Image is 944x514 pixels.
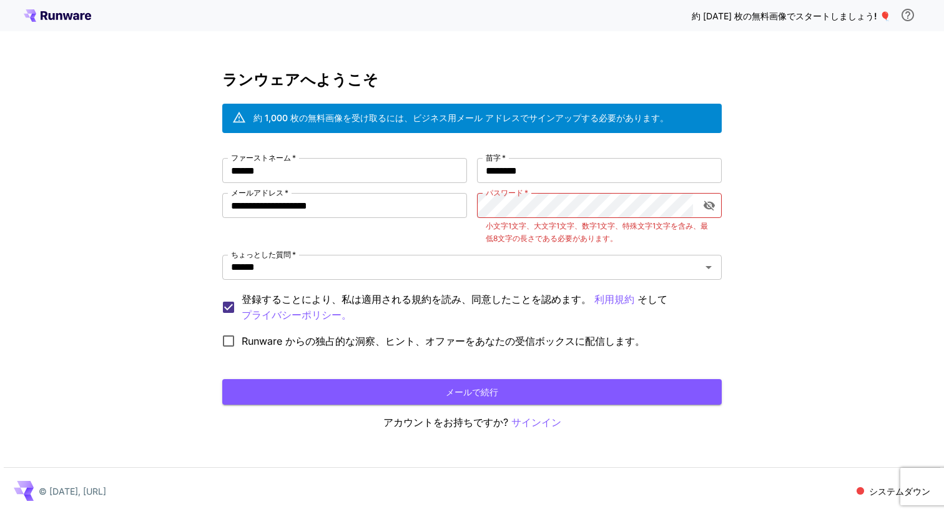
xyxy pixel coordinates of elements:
[231,153,291,162] font: ファーストネーム
[253,112,669,123] font: 約 1,000 枚の無料画像を受け取るには、ビジネス用メール アドレスでサインアップする必要があります。
[231,188,283,197] font: メールアドレス
[511,416,561,428] font: サインイン
[486,153,501,162] font: 苗字
[594,293,634,305] font: 利用規約
[869,486,930,497] font: システムダウン
[698,194,720,217] button: パスワードの表示を切り替える
[242,293,591,305] font: 登録することにより、私は適用される規約を読み、同意したことを認めます。
[222,379,722,405] button: メールで続行
[446,387,498,397] font: メールで続行
[222,71,378,89] font: ランウェアへようこそ
[242,309,352,321] font: プライバシーポリシー。
[895,2,920,27] button: 無料クレジットを受け取るには、ビジネス用メール アドレスでサインアップし、弊社から送信されるメール内の確認リンクをクリックする必要があります。
[39,486,106,497] font: © [DATE], [URL]
[511,415,561,430] button: サインイン
[383,416,508,428] font: アカウントをお持ちですか?
[486,221,708,243] font: 小文字1文字、大文字1文字、数字1文字、特殊文字1文字を含み、最低8文字の長さである必要があります。
[637,293,667,305] font: そして
[242,307,352,323] button: 登録することにより、私は適用される規約を読み、同意したことを認めます。 利用規約 そして
[594,292,634,307] button: 登録することにより、私は適用される規約を読み、同意したことを認めます。 そして プライバシーポリシー。
[874,11,890,21] font: ! 🎈
[242,335,645,347] font: Runware からの独占的な洞察、ヒント、オファーをあなたの受信ボックスに配信します。
[692,11,874,21] font: 約 [DATE] 枚の無料画像でスタートしましょう
[700,259,717,276] button: 開ける
[486,188,523,197] font: パスワード
[231,250,291,259] font: ちょっとした質問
